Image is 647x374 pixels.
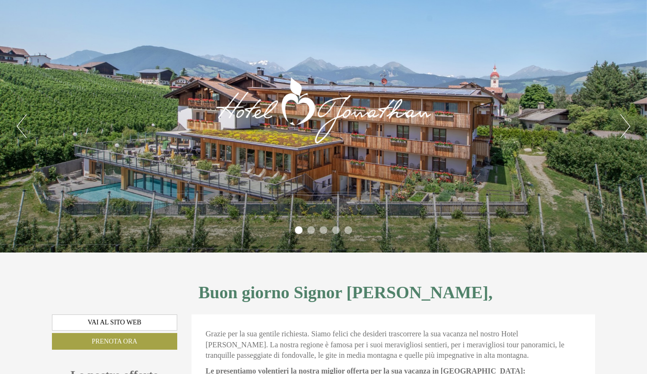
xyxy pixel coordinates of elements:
p: Grazie per la sua gentile richiesta. Siamo felici che desideri trascorrere la sua vacanza nel nos... [206,329,581,362]
button: Next [620,114,630,138]
h1: Buon giorno Signor [PERSON_NAME], [199,283,493,303]
button: Previous [17,114,27,138]
a: Vai al sito web [52,314,177,331]
a: Prenota ora [52,333,177,350]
